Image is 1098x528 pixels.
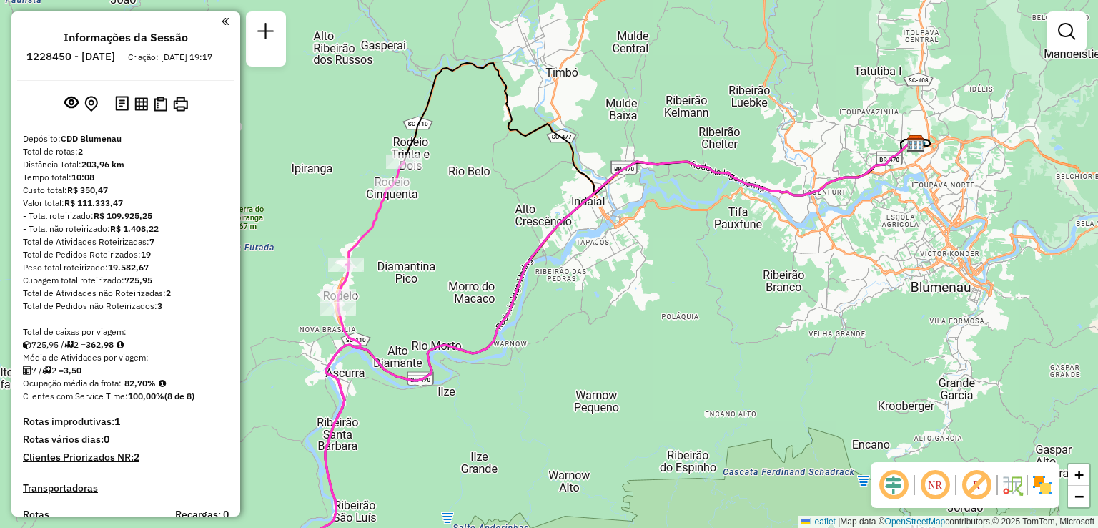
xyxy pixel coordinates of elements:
span: Ocultar NR [918,468,952,502]
a: Exibir filtros [1052,17,1081,46]
strong: 10:08 [71,172,94,182]
strong: 3 [157,300,162,311]
strong: 2 [166,288,171,298]
strong: 0 [104,433,109,446]
i: Cubagem total roteirizado [23,341,31,349]
strong: 19 [141,249,151,260]
i: Total de rotas [64,341,74,349]
strong: R$ 111.333,47 [64,197,123,208]
a: Zoom in [1068,464,1089,486]
h4: Transportadoras [23,482,229,494]
i: Total de Atividades [23,366,31,375]
div: Cubagem total roteirizado: [23,274,229,287]
i: Meta Caixas/viagem: 199,74 Diferença: 163,24 [117,341,124,349]
img: Fluxo de ruas [1001,474,1024,497]
h4: Recargas: 0 [175,509,229,521]
a: Nova sessão e pesquisa [252,17,280,49]
div: Valor total: [23,197,229,210]
strong: R$ 1.408,22 [110,223,159,234]
img: CDD Blumenau [906,135,925,153]
div: 725,95 / 2 = [23,338,229,351]
span: + [1074,466,1084,484]
strong: 725,95 [124,275,152,285]
strong: 7 [149,236,154,247]
div: Peso total roteirizado: [23,261,229,274]
strong: (8 de 8) [164,391,194,401]
h4: Rotas vários dias: [23,434,229,446]
a: Zoom out [1068,486,1089,507]
div: Depósito: [23,132,229,145]
strong: 1 [114,415,120,428]
span: Clientes com Service Time: [23,391,128,401]
span: | [838,517,840,527]
strong: 2 [134,451,139,464]
div: Total de caixas por viagem: [23,326,229,338]
button: Exibir sessão original [61,92,81,115]
div: Tempo total: [23,171,229,184]
strong: 100,00% [128,391,164,401]
span: Ocultar deslocamento [876,468,911,502]
div: Média de Atividades por viagem: [23,351,229,364]
div: Total de Atividades Roteirizadas: [23,235,229,248]
a: Rotas [23,509,49,521]
em: Média calculada utilizando a maior ocupação (%Peso ou %Cubagem) de cada rota da sessão. Rotas cro... [159,379,166,388]
strong: 3,50 [64,365,81,376]
div: Total de rotas: [23,145,229,158]
strong: R$ 350,47 [67,185,108,195]
strong: CDD Blumenau [61,133,122,144]
span: Exibir rótulo [959,468,994,502]
i: Total de rotas [42,366,51,375]
span: Ocupação média da frota: [23,378,122,388]
div: - Total não roteirizado: [23,223,229,235]
img: Exibir/Ocultar setores [1031,474,1054,497]
strong: 2 [78,146,83,157]
strong: 19.582,67 [108,262,149,273]
h6: 1228450 - [DATE] [26,50,115,63]
div: Criação: [DATE] 19:17 [122,51,218,64]
div: Total de Atividades não Roteirizadas: [23,287,229,300]
strong: 362,98 [86,339,114,350]
strong: 203,96 km [81,159,124,170]
button: Visualizar Romaneio [151,94,170,114]
h4: Informações da Sessão [64,31,188,44]
div: Custo total: [23,184,229,197]
h4: Clientes Priorizados NR: [23,451,229,464]
div: Distância Total: [23,158,229,171]
button: Centralizar mapa no depósito ou ponto de apoio [81,93,101,115]
span: − [1074,487,1084,505]
div: Map data © contributors,© 2025 TomTom, Microsoft [798,516,1098,528]
button: Imprimir Rotas [170,94,191,114]
div: - Total roteirizado: [23,210,229,223]
a: OpenStreetMap [885,517,946,527]
a: Leaflet [801,517,836,527]
div: Total de Pedidos Roteirizados: [23,248,229,261]
a: Clique aqui para minimizar o painel [222,13,229,29]
strong: R$ 109.925,25 [94,210,152,221]
strong: 82,70% [124,378,156,388]
div: Total de Pedidos não Roteirizados: [23,300,229,313]
button: Visualizar relatório de Roteirização [132,94,151,113]
h4: Rotas improdutivas: [23,416,229,428]
button: Logs desbloquear sessão [112,93,132,115]
div: 7 / 2 = [23,364,229,377]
